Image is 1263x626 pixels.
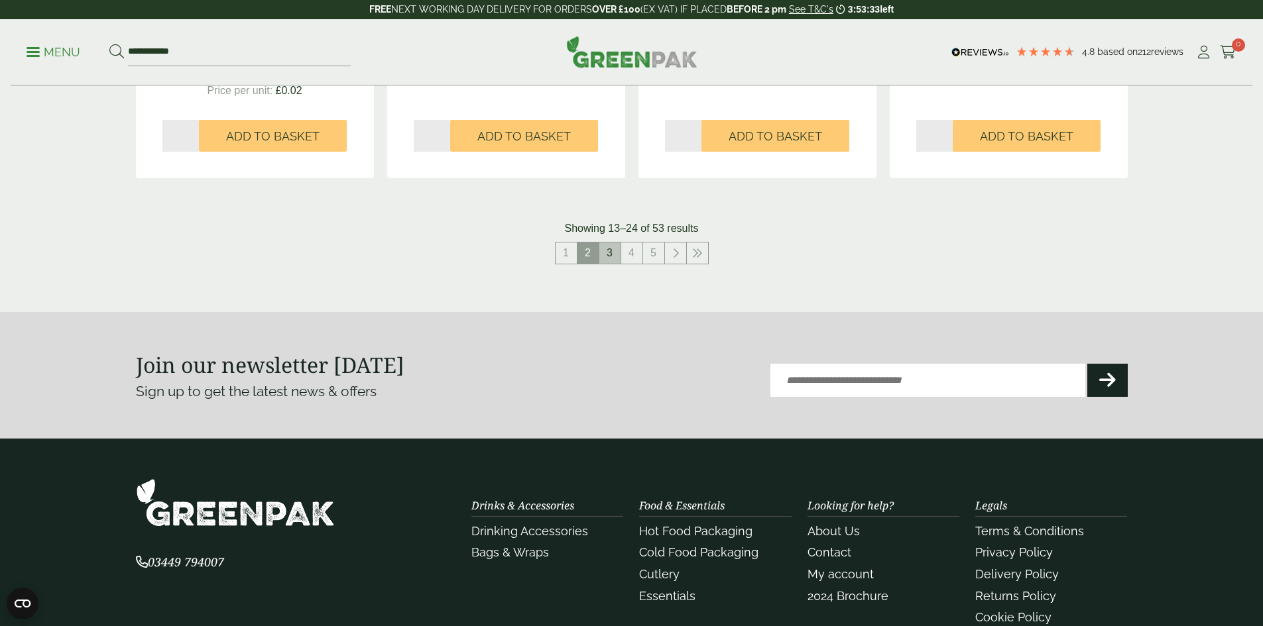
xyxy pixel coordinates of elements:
span: Based on [1097,46,1138,57]
p: Sign up to get the latest news & offers [136,381,582,402]
a: About Us [808,524,860,538]
span: 2 [577,242,599,264]
a: 0 [1220,42,1236,62]
a: 2024 Brochure [808,589,888,603]
span: reviews [1151,46,1183,57]
a: 03449 794007 [136,556,224,569]
i: Cart [1220,46,1236,59]
a: Essentials [639,589,695,603]
img: GreenPak Supplies [136,478,335,527]
span: 03449 794007 [136,554,224,570]
button: Add to Basket [953,120,1101,152]
strong: Join our newsletter [DATE] [136,350,404,379]
span: 3:53:33 [848,4,880,15]
p: Showing 13–24 of 53 results [565,221,699,236]
a: Privacy Policy [975,545,1053,559]
a: Drinking Accessories [471,524,588,538]
span: Add to Basket [980,129,1073,144]
a: 1 [556,242,577,264]
strong: FREE [369,4,391,15]
a: Returns Policy [975,589,1056,603]
span: left [880,4,894,15]
i: My Account [1195,46,1212,59]
span: Price per unit: [207,85,272,96]
a: Contact [808,545,851,559]
a: 4 [621,242,642,264]
span: 4.8 [1082,46,1097,57]
a: Cold Food Packaging [639,545,758,559]
button: Open CMP widget [7,588,38,619]
strong: OVER £100 [592,4,640,15]
a: Bags & Wraps [471,545,549,559]
button: Add to Basket [199,120,347,152]
strong: BEFORE 2 pm [727,4,786,15]
span: £0.02 [276,85,302,96]
span: 212 [1138,46,1151,57]
a: 5 [643,242,664,264]
div: 4.79 Stars [1016,46,1075,58]
span: Add to Basket [729,129,822,144]
a: 3 [599,242,621,264]
img: REVIEWS.io [951,48,1009,57]
a: Cutlery [639,567,680,581]
img: GreenPak Supplies [566,36,697,68]
a: Hot Food Packaging [639,524,752,538]
button: Add to Basket [701,120,849,152]
span: Add to Basket [226,129,320,144]
a: Delivery Policy [975,567,1059,581]
span: Add to Basket [477,129,571,144]
span: 0 [1232,38,1245,52]
button: Add to Basket [450,120,598,152]
a: Terms & Conditions [975,524,1084,538]
a: My account [808,567,874,581]
a: Cookie Policy [975,610,1052,624]
p: Menu [27,44,80,60]
a: See T&C's [789,4,833,15]
a: Menu [27,44,80,58]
